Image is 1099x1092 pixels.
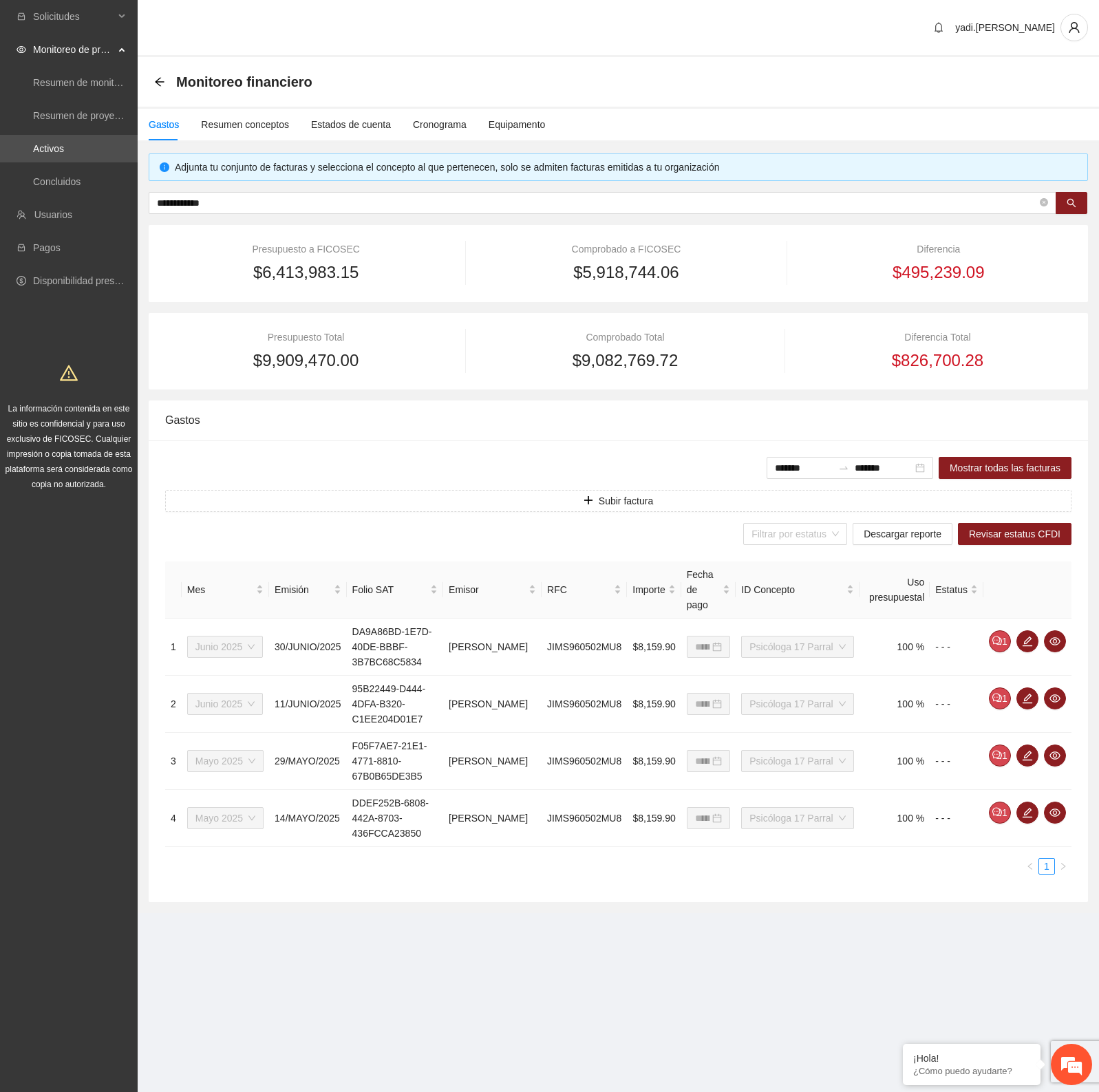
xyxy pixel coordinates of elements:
[311,117,391,132] div: Estados de cuenta
[749,694,845,714] span: Psicóloga 17 Parral
[860,733,930,790] td: 100 %
[913,1066,1030,1076] p: ¿Cómo puedo ayudarte?
[33,36,114,63] span: Monitoreo de proyectos
[1056,192,1087,214] button: search
[864,526,941,542] span: Descargar reporte
[187,582,253,597] span: Mes
[269,619,347,676] td: 30/JUNIO/2025
[806,242,1071,257] div: Diferencia
[347,561,444,619] th: Folio SAT
[893,259,984,286] span: $495,239.09
[853,523,952,545] button: Descargar reporte
[928,17,950,39] button: bell
[1016,745,1038,767] button: edit
[627,790,681,847] td: $8,159.90
[741,582,843,597] span: ID Concepto
[542,561,627,619] th: RFC
[1055,858,1071,875] button: right
[1067,198,1076,209] span: search
[935,582,968,597] span: Estatus
[443,619,542,676] td: [PERSON_NAME]
[989,687,1011,709] button: comment1
[1016,687,1038,709] button: edit
[736,561,859,619] th: ID Concepto
[547,582,611,597] span: RFC
[573,259,679,286] span: $5,918,744.06
[681,561,736,619] th: Fecha de pago
[269,733,347,790] td: 29/MAYO/2025
[913,1053,1030,1064] div: ¡Hola!
[860,790,930,847] td: 100 %
[347,790,444,847] td: DDEF252B-6808-442A-8703-436FCCA23850
[542,733,627,790] td: JIMS960502MU8
[989,745,1011,767] button: comment1
[992,750,1002,761] span: comment
[33,275,151,286] a: Disponibilidad presupuestal
[195,694,255,714] span: Junio 2025
[838,462,849,473] span: swap-right
[1045,693,1065,704] span: eye
[992,807,1002,818] span: comment
[1044,745,1066,767] button: eye
[165,676,182,733] td: 2
[176,71,312,93] span: Monitoreo financiero
[1044,802,1066,824] button: eye
[1016,802,1038,824] button: edit
[749,751,845,771] span: Psicóloga 17 Parral
[599,493,653,508] span: Subir factura
[160,162,169,172] span: info-circle
[632,582,665,597] span: Importe
[955,22,1055,33] span: yadi.[PERSON_NAME]
[1059,862,1067,870] span: right
[484,330,766,345] div: Comprobado Total
[1040,198,1048,206] span: close-circle
[165,330,447,345] div: Presupuesto Total
[275,582,331,597] span: Emisión
[6,404,133,489] span: La información contenida en este sitio es confidencial y para uso exclusivo de FICOSEC. Cualquier...
[33,143,64,154] a: Activos
[1016,630,1038,652] button: edit
[930,676,983,733] td: - - -
[489,117,546,132] div: Equipamento
[182,561,269,619] th: Mes
[1045,636,1065,647] span: eye
[443,676,542,733] td: [PERSON_NAME]
[1017,693,1038,704] span: edit
[627,561,681,619] th: Importe
[60,364,78,382] span: warning
[860,676,930,733] td: 100 %
[165,400,1071,440] div: Gastos
[804,330,1071,345] div: Diferencia Total
[930,619,983,676] td: - - -
[969,526,1060,542] span: Revisar estatus CFDI
[347,619,444,676] td: DA9A86BD-1E7D-40DE-BBBF-3B7BC68C5834
[443,561,542,619] th: Emisor
[1045,750,1065,761] span: eye
[484,242,768,257] div: Comprobado a FICOSEC
[165,242,447,257] div: Presupuesto a FICOSEC
[352,582,428,597] span: Folio SAT
[930,561,983,619] th: Estatus
[573,347,678,374] span: $9,082,769.72
[33,77,134,88] a: Resumen de monitoreo
[1044,687,1066,709] button: eye
[154,76,165,88] div: Back
[34,209,72,220] a: Usuarios
[17,12,26,21] span: inbox
[992,693,1002,704] span: comment
[627,619,681,676] td: $8,159.90
[1022,858,1038,875] button: left
[749,636,845,657] span: Psicóloga 17 Parral
[1026,862,1034,870] span: left
[627,733,681,790] td: $8,159.90
[269,790,347,847] td: 14/MAYO/2025
[443,733,542,790] td: [PERSON_NAME]
[165,790,182,847] td: 4
[1022,858,1038,875] li: Previous Page
[542,790,627,847] td: JIMS960502MU8
[253,347,359,374] span: $9,909,470.00
[928,22,949,33] span: bell
[33,110,180,121] a: Resumen de proyectos aprobados
[269,561,347,619] th: Emisión
[1044,630,1066,652] button: eye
